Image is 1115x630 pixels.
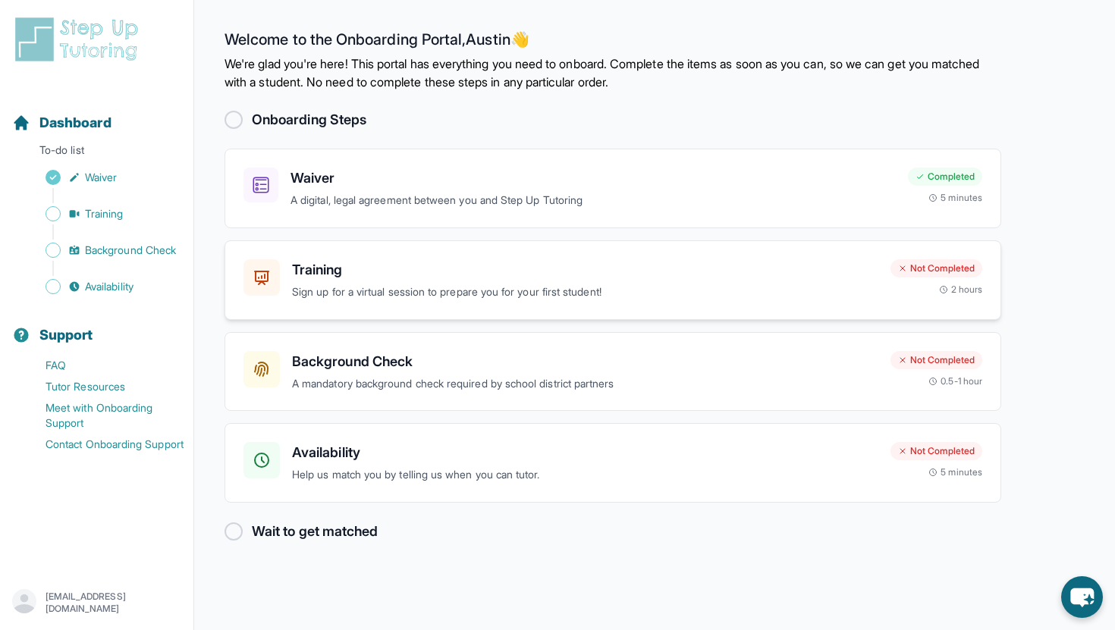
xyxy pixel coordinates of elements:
[12,355,193,376] a: FAQ
[225,240,1001,320] a: TrainingSign up for a virtual session to prepare you for your first student!Not Completed2 hours
[225,55,1001,91] p: We're glad you're here! This portal has everything you need to onboard. Complete the items as soo...
[292,442,878,463] h3: Availability
[39,324,93,346] span: Support
[292,375,878,393] p: A mandatory background check required by school district partners
[225,332,1001,412] a: Background CheckA mandatory background check required by school district partnersNot Completed0.5...
[39,112,111,133] span: Dashboard
[12,15,147,64] img: logo
[928,375,982,387] div: 0.5-1 hour
[890,259,982,277] div: Not Completed
[890,351,982,369] div: Not Completed
[85,243,176,258] span: Background Check
[908,168,982,186] div: Completed
[85,279,133,294] span: Availability
[12,434,193,455] a: Contact Onboarding Support
[12,397,193,434] a: Meet with Onboarding Support
[928,192,982,204] div: 5 minutes
[292,351,878,372] h3: Background Check
[12,276,193,297] a: Availability
[46,591,181,615] p: [EMAIL_ADDRESS][DOMAIN_NAME]
[292,259,878,281] h3: Training
[12,167,193,188] a: Waiver
[225,30,1001,55] h2: Welcome to the Onboarding Portal, Austin 👋
[939,284,983,296] div: 2 hours
[225,149,1001,228] a: WaiverA digital, legal agreement between you and Step Up TutoringCompleted5 minutes
[12,589,181,616] button: [EMAIL_ADDRESS][DOMAIN_NAME]
[6,88,187,139] button: Dashboard
[12,240,193,261] a: Background Check
[85,206,124,221] span: Training
[1061,576,1103,618] button: chat-button
[85,170,117,185] span: Waiver
[12,112,111,133] a: Dashboard
[890,442,982,460] div: Not Completed
[252,109,366,130] h2: Onboarding Steps
[6,300,187,352] button: Support
[291,168,896,189] h3: Waiver
[225,423,1001,503] a: AvailabilityHelp us match you by telling us when you can tutor.Not Completed5 minutes
[6,143,187,164] p: To-do list
[252,521,378,542] h2: Wait to get matched
[292,284,878,301] p: Sign up for a virtual session to prepare you for your first student!
[928,466,982,478] div: 5 minutes
[292,466,878,484] p: Help us match you by telling us when you can tutor.
[291,192,896,209] p: A digital, legal agreement between you and Step Up Tutoring
[12,203,193,224] a: Training
[12,376,193,397] a: Tutor Resources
